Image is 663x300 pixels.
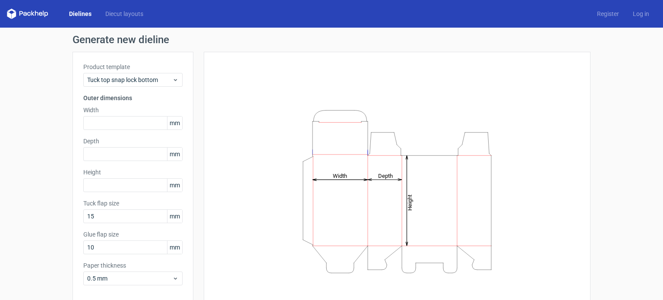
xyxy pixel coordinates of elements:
[83,199,183,208] label: Tuck flap size
[87,76,172,84] span: Tuck top snap lock bottom
[167,210,182,223] span: mm
[590,9,626,18] a: Register
[98,9,150,18] a: Diecut layouts
[167,148,182,161] span: mm
[626,9,656,18] a: Log in
[83,106,183,114] label: Width
[167,179,182,192] span: mm
[167,117,182,129] span: mm
[73,35,590,45] h1: Generate new dieline
[83,63,183,71] label: Product template
[167,241,182,254] span: mm
[378,172,393,179] tspan: Depth
[407,194,413,210] tspan: Height
[83,168,183,177] label: Height
[87,274,172,283] span: 0.5 mm
[83,137,183,145] label: Depth
[333,172,347,179] tspan: Width
[62,9,98,18] a: Dielines
[83,230,183,239] label: Glue flap size
[83,94,183,102] h3: Outer dimensions
[83,261,183,270] label: Paper thickness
